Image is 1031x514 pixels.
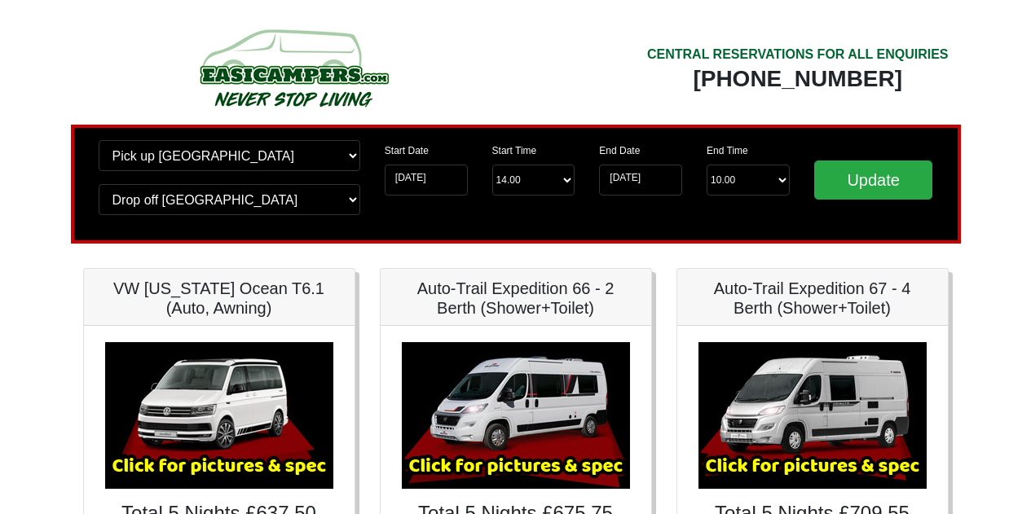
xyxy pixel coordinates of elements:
label: Start Time [492,143,537,158]
div: [PHONE_NUMBER] [647,64,949,94]
h5: Auto-Trail Expedition 67 - 4 Berth (Shower+Toilet) [694,279,932,318]
label: End Date [599,143,640,158]
h5: Auto-Trail Expedition 66 - 2 Berth (Shower+Toilet) [397,279,635,318]
div: CENTRAL RESERVATIONS FOR ALL ENQUIRIES [647,45,949,64]
img: Auto-Trail Expedition 66 - 2 Berth (Shower+Toilet) [402,342,630,489]
img: campers-checkout-logo.png [139,23,448,112]
label: End Time [707,143,748,158]
h5: VW [US_STATE] Ocean T6.1 (Auto, Awning) [100,279,338,318]
label: Start Date [385,143,429,158]
input: Return Date [599,165,682,195]
input: Update [814,160,933,200]
img: VW California Ocean T6.1 (Auto, Awning) [105,342,333,489]
input: Start Date [385,165,468,195]
img: Auto-Trail Expedition 67 - 4 Berth (Shower+Toilet) [698,342,927,489]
